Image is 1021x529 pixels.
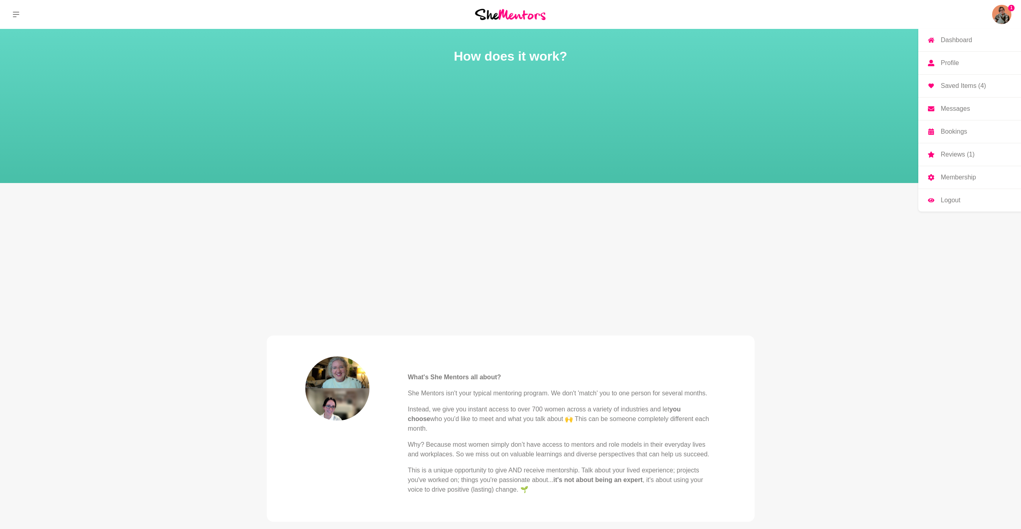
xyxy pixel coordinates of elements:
strong: it's not about being an expert [553,476,642,483]
p: She Mentors isn't your typical mentoring program. We don't 'match' you to one person for several ... [408,389,716,398]
strong: What's She Mentors all about? [408,374,501,380]
a: Messages [918,98,1021,120]
a: Yulia1DashboardProfileSaved Items (4)MessagesBookingsReviews (1)MembershipLogout [992,5,1011,24]
p: Dashboard [941,37,972,43]
a: Dashboard [918,29,1021,51]
p: Profile [941,60,959,66]
p: Saved Items (4) [941,83,986,89]
a: Profile [918,52,1021,74]
img: She Mentors Logo [475,9,546,20]
p: Membership [941,174,976,181]
p: This is a unique opportunity to give AND receive mentorship. Talk about your lived experience; pr... [408,466,716,494]
p: Reviews (1) [941,151,974,158]
span: 1 [1008,5,1015,11]
a: Reviews (1) [918,143,1021,166]
img: Yulia [992,5,1011,24]
h1: How does it work? [10,48,1011,64]
p: Why? Because most women simply don’t have access to mentors and role models in their everyday liv... [408,440,716,459]
p: Logout [941,197,960,203]
p: Messages [941,106,970,112]
p: Bookings [941,128,967,135]
a: Bookings [918,120,1021,143]
a: Saved Items (4) [918,75,1021,97]
p: Instead, we give you instant access to over 700 women across a variety of industries and let who ... [408,405,716,433]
